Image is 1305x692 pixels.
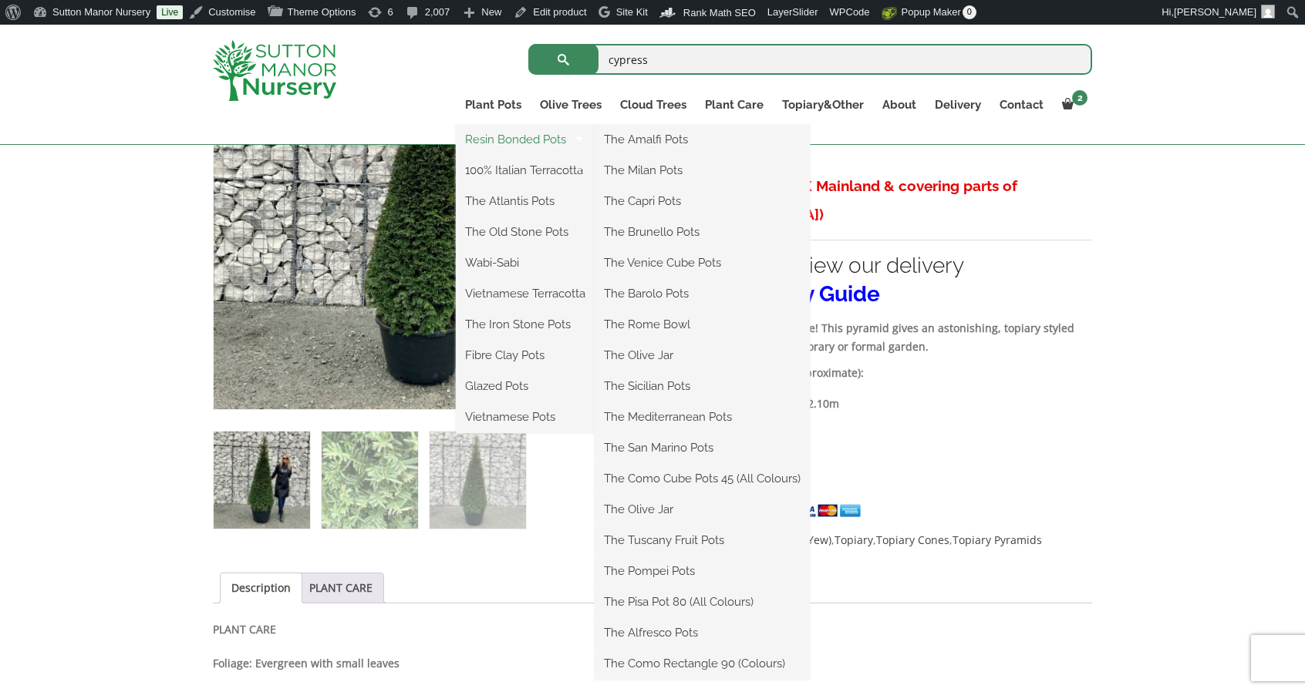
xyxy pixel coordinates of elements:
a: Contact [990,94,1053,116]
a: The Como Cube Pots 45 (All Colours) [595,467,810,490]
a: Wabi-Sabi [456,251,595,274]
a: The Como Rectangle 90 (Colours) [595,652,810,675]
a: Olive Trees [531,94,611,116]
a: Topiary&Other [773,94,873,116]
a: The Old Stone Pots [456,220,595,244]
span: [PERSON_NAME] [1174,6,1256,18]
img: logo [213,40,336,101]
a: The Sicilian Pots [595,375,810,398]
a: The San Marino Pots [595,436,810,459]
a: PLANT CARE [309,573,373,603]
a: 100% Italian Terracotta [456,159,595,182]
strong: Beautifully clipped to shape! This pyramid gives an astonishing, topiary styled approach to your ... [670,321,1074,354]
input: Search... [528,44,1092,75]
a: The Mediterranean Pots [595,405,810,428]
a: Fibre Clay Pots [456,344,595,367]
span: 0 [963,5,976,19]
a: The Olive Jar [595,498,810,521]
span: Rank Math SEO [683,7,756,18]
a: The Barolo Pots [595,282,810,305]
a: Plant Pots [456,94,531,116]
a: The Pisa Pot 80 (All Colours) [595,590,810,613]
a: Topiary Pyramids [953,532,1042,547]
p: 6 in stock [670,462,1092,481]
a: Live [157,5,183,19]
h3: FREE SHIPPING! (UK Mainland & covering parts of [GEOGRAPHIC_DATA]) [670,172,1092,229]
a: The Olive Jar [595,344,810,367]
strong: PLANT CARE [213,622,276,637]
a: Topiary [835,532,873,547]
span: 2 [1072,90,1087,106]
a: Plant Care [696,94,773,116]
a: The Milan Pots [595,159,810,182]
a: Description [231,573,291,603]
a: Glazed Pots [456,375,595,398]
a: The Rome Bowl [595,313,810,336]
a: The Atlantis Pots [456,190,595,213]
img: Taxus Baccata Yew Cone 2M - Image 2 [322,432,418,528]
h3: Click here to view our delivery guide: [670,251,1092,308]
a: Topiary Cones [876,532,949,547]
a: Delivery [926,94,990,116]
span: Site Kit [616,6,648,18]
a: Vietnamese Pots [456,405,595,428]
a: 2 [1053,94,1092,116]
span: Categories: , , , [670,531,1092,549]
img: Taxus Baccata Yew Cone 2M - Image 3 [430,432,526,528]
a: About [873,94,926,116]
a: The Brunello Pots [595,220,810,244]
a: Cloud Trees [611,94,696,116]
a: The Iron Stone Pots [456,313,595,336]
a: The Tuscany Fruit Pots [595,529,810,552]
strong: Foliage: Evergreen with small leaves [213,656,400,670]
a: The Venice Cube Pots [595,251,810,274]
a: The Capri Pots [595,190,810,213]
a: The Alfresco Pots [595,621,810,644]
a: Vietnamese Terracotta [456,282,595,305]
img: Taxus Baccata Yew Cone 2M [214,432,310,528]
a: The Amalfi Pots [595,128,810,151]
a: The Pompei Pots [595,559,810,583]
a: Resin Bonded Pots [456,128,595,151]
